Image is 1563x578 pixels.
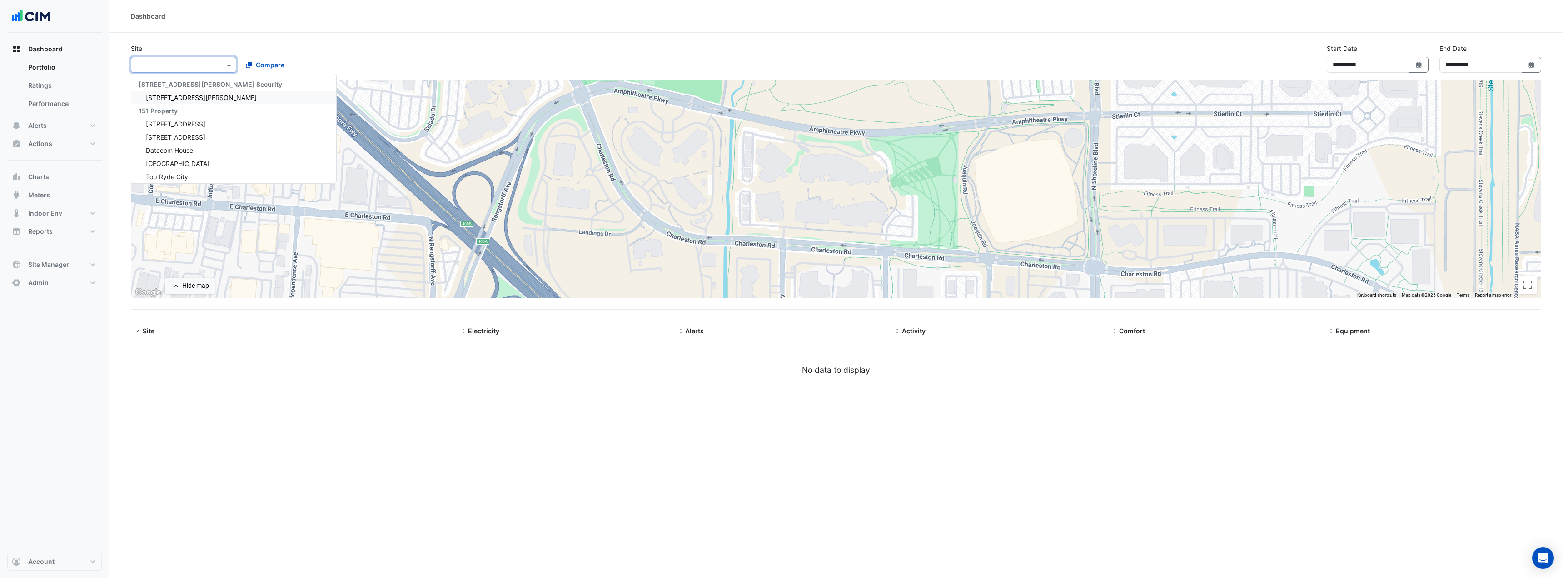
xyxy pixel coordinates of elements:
[182,281,209,291] div: Hide map
[139,107,178,115] span: 151 Property
[1528,61,1536,69] fa-icon: Select Date
[28,227,53,236] span: Reports
[133,286,163,298] a: Open this area in Google Maps (opens a new window)
[1532,547,1554,569] div: Open Intercom Messenger
[1457,292,1469,297] a: Terms (opens in new tab)
[131,364,1541,376] div: No data to display
[133,286,163,298] img: Google
[256,60,284,70] span: Compare
[1119,327,1145,335] span: Comfort
[7,135,102,153] button: Actions
[7,222,102,241] button: Reports
[12,172,21,181] app-icon: Charts
[1402,292,1451,297] span: Map data ©2025 Google
[21,76,102,95] a: Ratings
[12,209,21,218] app-icon: Indoor Env
[143,327,154,335] span: Site
[146,120,205,128] span: [STREET_ADDRESS]
[28,191,50,200] span: Meters
[146,173,188,181] span: Top Ryde City
[7,168,102,186] button: Charts
[28,121,47,130] span: Alerts
[28,172,49,181] span: Charts
[28,557,55,566] span: Account
[28,260,69,269] span: Site Manager
[7,204,102,222] button: Indoor Env
[131,11,165,21] div: Dashboard
[7,553,102,571] button: Account
[131,44,142,53] label: Site
[12,227,21,236] app-icon: Reports
[146,94,257,101] span: [STREET_ADDRESS][PERSON_NAME]
[902,327,926,335] span: Activity
[1357,292,1396,298] button: Keyboard shortcuts
[21,58,102,76] a: Portfolio
[28,278,49,287] span: Admin
[240,57,290,73] button: Compare
[7,186,102,204] button: Meters
[146,160,209,167] span: [GEOGRAPHIC_DATA]
[139,80,282,88] span: [STREET_ADDRESS][PERSON_NAME] Security
[12,191,21,200] app-icon: Meters
[1415,61,1423,69] fa-icon: Select Date
[12,121,21,130] app-icon: Alerts
[1327,44,1357,53] label: Start Date
[28,209,62,218] span: Indoor Env
[28,45,63,54] span: Dashboard
[7,58,102,116] div: Dashboard
[12,45,21,54] app-icon: Dashboard
[7,116,102,135] button: Alerts
[1518,276,1537,294] button: Toggle fullscreen view
[685,327,704,335] span: Alerts
[7,40,102,58] button: Dashboard
[1475,292,1511,297] a: Report a map error
[12,139,21,148] app-icon: Actions
[1336,327,1370,335] span: Equipment
[21,95,102,113] a: Performance
[7,256,102,274] button: Site Manager
[28,139,52,148] span: Actions
[165,278,215,294] button: Hide map
[12,278,21,287] app-icon: Admin
[12,260,21,269] app-icon: Site Manager
[146,146,193,154] span: Datacom House
[468,327,499,335] span: Electricity
[1439,44,1467,53] label: End Date
[146,133,205,141] span: [STREET_ADDRESS]
[131,74,336,183] div: Options List
[7,274,102,292] button: Admin
[11,7,52,25] img: Company Logo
